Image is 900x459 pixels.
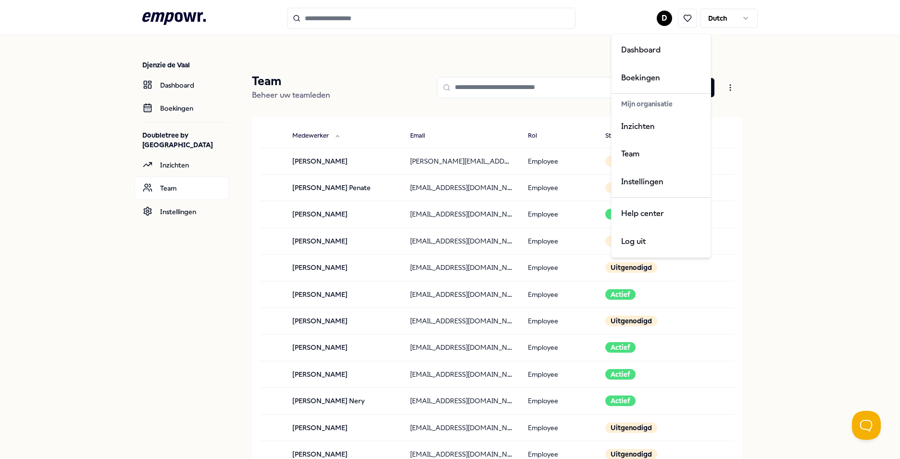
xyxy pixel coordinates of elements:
a: Boekingen [613,64,709,92]
a: Instellingen [613,168,709,196]
div: Log uit [613,228,709,255]
a: Dashboard [613,36,709,64]
a: Team [613,140,709,168]
div: D [611,34,711,258]
a: Help center [613,200,709,228]
a: Inzichten [613,113,709,140]
div: Mijn organisatie [613,96,709,112]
